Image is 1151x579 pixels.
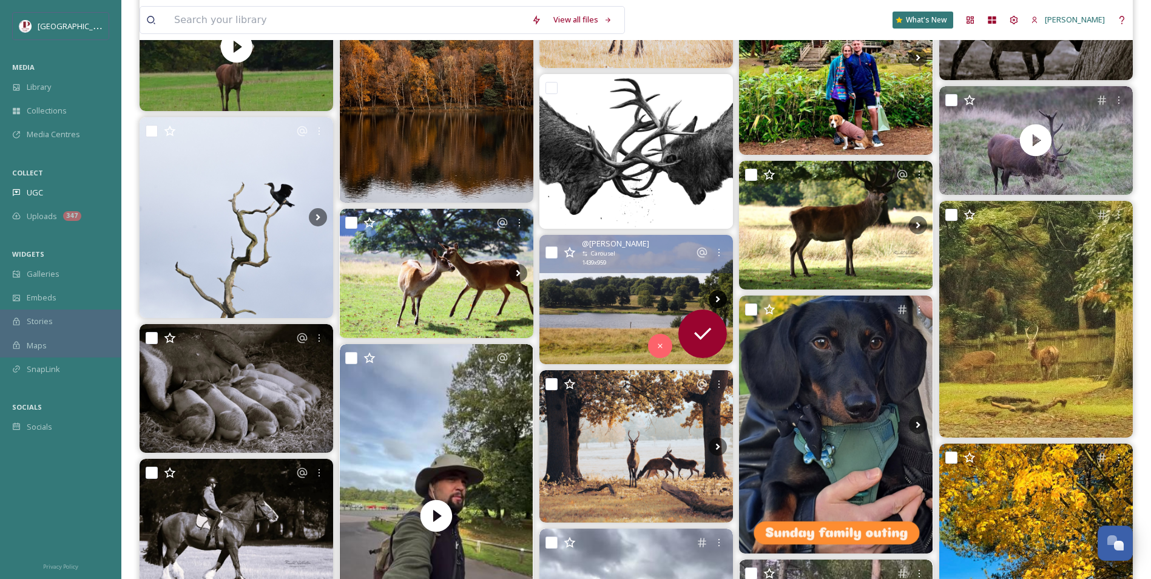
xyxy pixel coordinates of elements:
[140,324,333,453] img: Cute little piglets 🐖 🐷 🐽 tattonpark tattonparkfarm #tattonpark #tattonparkfarm #piglets #pigs #n...
[12,249,44,259] span: WIDGETS
[27,316,53,327] span: Stories
[340,209,533,338] img: Deer are so cute 😍 🦌 📸 tattonpark #deer #deerphotography #deerphotographer #naturephotographer #n...
[939,86,1133,195] img: thumbnail
[27,211,57,222] span: Uploads
[539,370,733,523] img: Red Deer rutting season is under way👀🦌 This morning I took an autumn walk around tattonpark to ex...
[27,364,60,375] span: SnapLink
[539,74,733,229] img: Battle of the antlers 🦌💥🦌 These stags were fighting for dominance during the rut showing a powerf...
[43,563,78,571] span: Privacy Policy
[12,168,43,177] span: COLLECT
[591,249,615,258] span: Carousel
[1025,8,1111,32] a: [PERSON_NAME]
[63,211,81,221] div: 347
[582,238,649,249] span: @ [PERSON_NAME]
[539,235,733,364] img: Tatton Park 🌳 📸 tattonpark #tattonpark #Knutsford #Cheshire #naturephotographer #naturephotograph...
[27,105,67,117] span: Collections
[1045,14,1105,25] span: [PERSON_NAME]
[893,12,953,29] a: What's New
[939,201,1133,438] img: Through the veil Of shade and rain, almost rendering the further hind invisible. Well camouflaged...
[140,117,333,318] img: Assessing his land. This Cormorant was looking elegant as he scouted across the vast Tatton Park ...
[12,63,35,72] span: MEDIA
[27,187,43,198] span: UGC
[27,421,52,433] span: Socials
[1098,526,1133,561] button: Open Chat
[739,296,933,554] img: So we all got dressed up and went out to Knutsford for a Sunday walkies!! There was major deer 💩 ...
[939,86,1133,195] video: Now, this is the real sound of autumn. This Red Deer Stag trying to collect as much grass on his ...
[168,7,525,33] input: Search your library
[38,20,115,32] span: [GEOGRAPHIC_DATA]
[27,268,59,280] span: Galleries
[43,558,78,573] a: Privacy Policy
[27,340,47,351] span: Maps
[27,81,51,93] span: Library
[739,161,933,290] img: Stags 🦌 tattonpark #stags #stag #tattonpark #stagphotography #stagphotographer #naturephotographe...
[547,8,618,32] a: View all files
[12,402,42,411] span: SOCIALS
[19,20,32,32] img: download%20(5).png
[27,292,56,303] span: Embeds
[582,259,606,267] span: 1439 x 959
[27,129,80,140] span: Media Centres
